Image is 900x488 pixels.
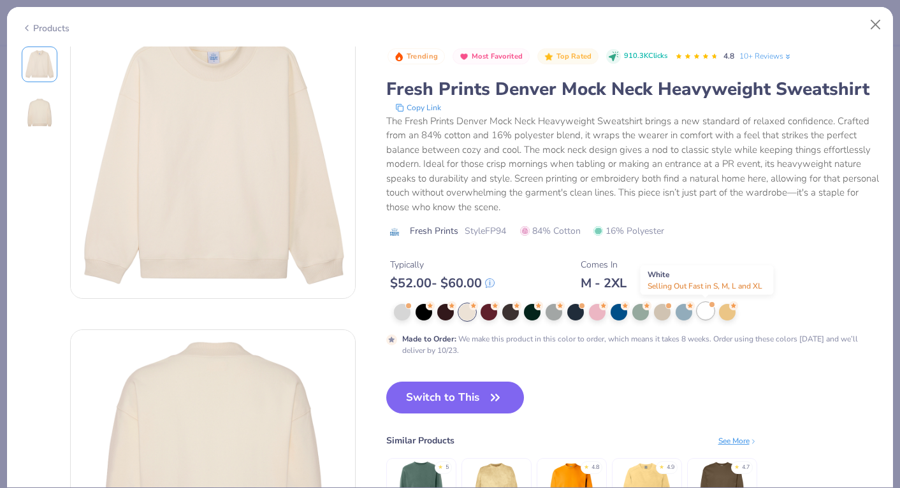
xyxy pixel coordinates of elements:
span: Style FP94 [465,224,506,238]
button: Badge Button [453,48,530,65]
div: $ 52.00 - $ 60.00 [390,275,495,291]
img: Most Favorited sort [459,52,469,62]
div: See More [718,435,757,447]
span: Trending [407,53,438,60]
div: The Fresh Prints Denver Mock Neck Heavyweight Sweatshirt brings a new standard of relaxed confide... [386,114,879,215]
img: brand logo [386,227,403,237]
div: Fresh Prints Denver Mock Neck Heavyweight Sweatshirt [386,77,879,101]
button: Badge Button [388,48,445,65]
button: Switch to This [386,382,525,413]
div: Typically [390,258,495,271]
span: Most Favorited [472,53,523,60]
span: Top Rated [556,53,592,60]
img: Front [24,49,55,80]
div: M - 2XL [581,275,627,291]
div: ★ [734,463,739,468]
div: ★ [659,463,664,468]
div: 4.8 [592,463,599,472]
img: Back [24,97,55,128]
div: Products [22,22,69,35]
div: We make this product in this color to order, which means it takes 8 weeks. Order using these colo... [402,333,879,356]
span: Selling Out Fast in S, M, L and XL [648,281,762,291]
button: Badge Button [537,48,599,65]
span: 4.8 [723,51,734,61]
span: 84% Cotton [520,224,581,238]
div: ★ [584,463,589,468]
span: 910.3K Clicks [624,51,667,62]
div: Similar Products [386,434,454,447]
span: Fresh Prints [410,224,458,238]
div: White [641,266,774,295]
button: copy to clipboard [391,101,445,114]
img: Trending sort [394,52,404,62]
img: Front [71,14,355,298]
img: Top Rated sort [544,52,554,62]
div: 4.9 [667,463,674,472]
a: 10+ Reviews [739,50,792,62]
div: 4.8 Stars [675,47,718,67]
div: Comes In [581,258,627,271]
strong: Made to Order : [402,334,456,344]
div: 4.7 [742,463,750,472]
div: ★ [438,463,443,468]
button: Close [864,13,888,37]
span: 16% Polyester [593,224,664,238]
div: 5 [446,463,449,472]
